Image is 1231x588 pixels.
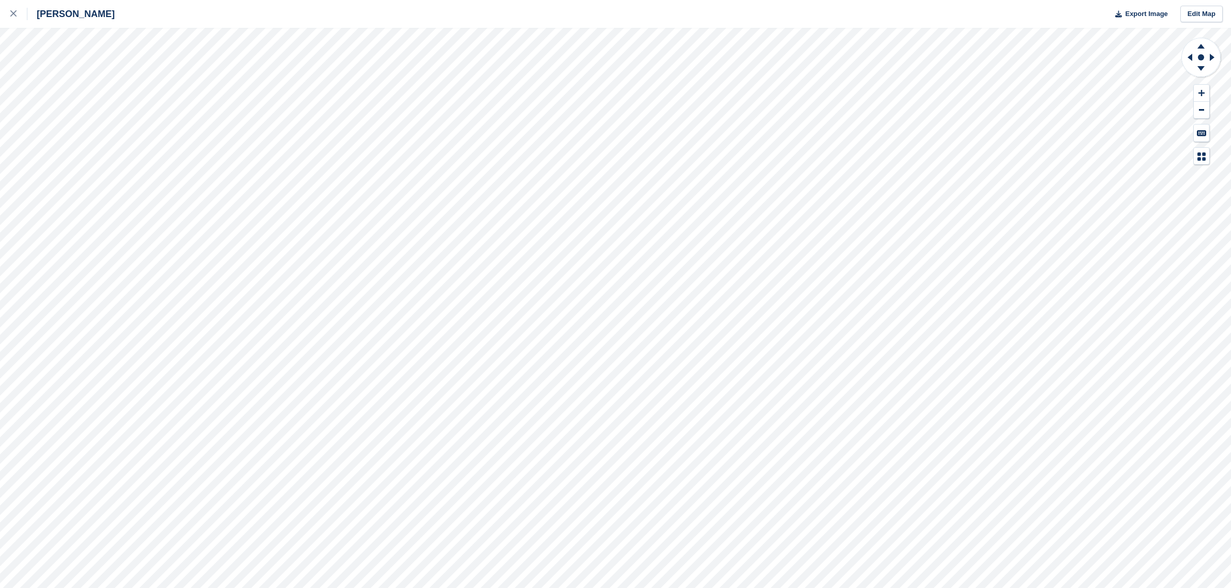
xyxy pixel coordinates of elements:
[1194,148,1209,165] button: Map Legend
[1109,6,1168,23] button: Export Image
[1180,6,1223,23] a: Edit Map
[27,8,115,20] div: [PERSON_NAME]
[1194,125,1209,142] button: Keyboard Shortcuts
[1194,102,1209,119] button: Zoom Out
[1125,9,1167,19] span: Export Image
[1194,85,1209,102] button: Zoom In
